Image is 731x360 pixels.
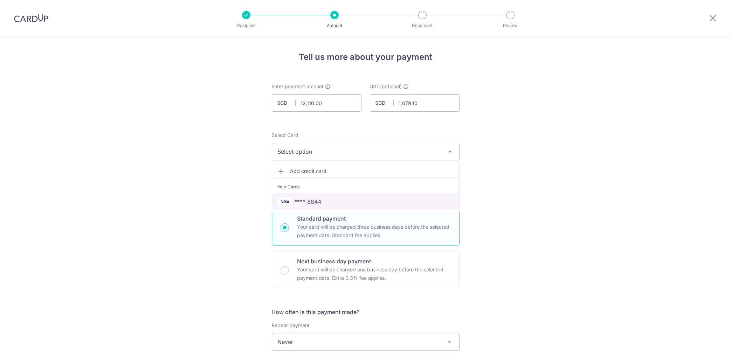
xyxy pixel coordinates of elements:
[290,168,454,175] span: Add credit card
[297,257,451,265] p: Next business day payment
[278,198,292,206] img: VISA
[309,22,360,29] p: Amount
[272,51,460,63] h4: Tell us more about your payment
[220,22,272,29] p: Recipient
[272,308,460,316] h5: How often is this payment made?
[278,147,441,156] span: Select option
[272,165,459,178] a: Add credit card
[272,132,299,138] span: translation missing: en.payables.payment_networks.credit_card.summary.labels.select_card
[14,14,48,22] img: CardUp
[297,265,451,282] p: Your card will be charged one business day before the selected payment date. Extra 0.3% fee applies.
[272,83,324,90] span: Enter payment amount
[297,214,451,223] p: Standard payment
[370,83,380,90] span: GST
[484,22,536,29] p: Review
[277,99,296,106] span: SGD
[272,143,460,160] button: Select option
[272,162,460,213] ul: Select option
[278,184,300,191] span: Your Cards
[297,223,451,240] p: Your card will be charged three business days before the selected payment date. Standard fee appl...
[370,94,460,112] input: 0.00
[272,333,459,350] span: Never
[272,94,361,112] input: 0.00
[396,22,448,29] p: Document
[380,83,402,90] span: (optional)
[272,322,310,329] label: Repeat payment
[375,99,394,106] span: SGD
